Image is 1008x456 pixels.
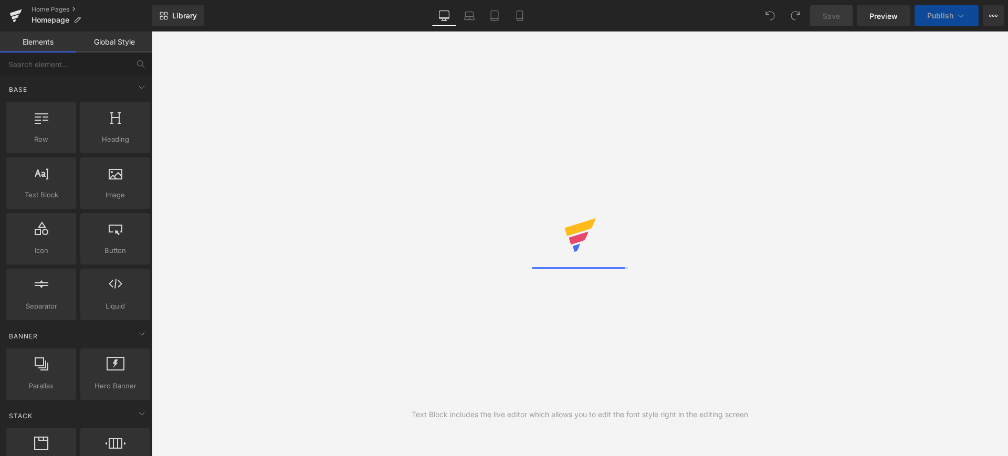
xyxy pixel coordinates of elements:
a: Laptop [457,5,482,26]
a: New Library [152,5,204,26]
span: Image [83,189,147,200]
span: Stack [8,411,34,421]
span: Library [172,11,197,20]
a: Home Pages [31,5,152,14]
button: More [983,5,1004,26]
span: Separator [9,301,73,312]
span: Hero Banner [83,380,147,391]
span: Save [823,10,840,22]
div: Text Block includes the live editor which allows you to edit the font style right in the editing ... [412,409,748,420]
button: Undo [760,5,781,26]
span: Homepage [31,16,69,24]
span: Banner [8,331,39,341]
button: Publish [915,5,979,26]
span: Parallax [9,380,73,391]
span: Row [9,134,73,145]
span: Text Block [9,189,73,200]
a: Preview [857,5,910,26]
span: Publish [927,12,953,20]
span: Icon [9,245,73,256]
span: Base [8,84,28,94]
span: Liquid [83,301,147,312]
a: Desktop [432,5,457,26]
button: Redo [785,5,806,26]
span: Preview [869,10,898,22]
a: Global Style [76,31,152,52]
a: Mobile [507,5,532,26]
span: Heading [83,134,147,145]
a: Tablet [482,5,507,26]
span: Button [83,245,147,256]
